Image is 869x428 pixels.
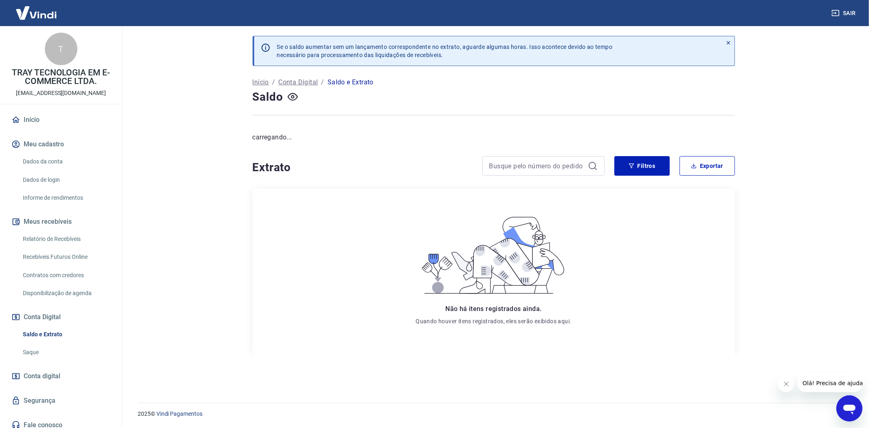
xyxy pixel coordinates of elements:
[20,326,112,343] a: Saldo e Extrato
[614,156,670,176] button: Filtros
[20,249,112,265] a: Recebíveis Futuros Online
[138,410,849,418] p: 2025 ©
[680,156,735,176] button: Exportar
[45,33,77,65] div: T
[20,285,112,302] a: Disponibilização de agenda
[253,77,269,87] a: Início
[20,231,112,247] a: Relatório de Recebíveis
[10,111,112,129] a: Início
[10,392,112,410] a: Segurança
[20,153,112,170] a: Dados da conta
[10,0,63,25] img: Vindi
[445,305,541,313] span: Não há itens registrados ainda.
[20,267,112,284] a: Contratos com credores
[328,77,374,87] p: Saldo e Extrato
[778,376,794,392] iframe: Fechar mensagem
[253,132,735,142] p: carregando...
[10,135,112,153] button: Meu cadastro
[16,89,106,97] p: [EMAIL_ADDRESS][DOMAIN_NAME]
[5,6,68,12] span: Olá! Precisa de ajuda?
[321,77,324,87] p: /
[156,410,202,417] a: Vindi Pagamentos
[836,395,862,421] iframe: Botão para abrir a janela de mensagens
[7,68,115,86] p: TRAY TECNOLOGIA EM E-COMMERCE LTDA.
[10,213,112,231] button: Meus recebíveis
[20,344,112,361] a: Saque
[20,190,112,206] a: Informe de rendimentos
[277,43,613,59] p: Se o saldo aumentar sem um lançamento correspondente no extrato, aguarde algumas horas. Isso acon...
[10,308,112,326] button: Conta Digital
[830,6,859,21] button: Sair
[798,374,862,392] iframe: Mensagem da empresa
[24,371,60,382] span: Conta digital
[253,159,473,176] h4: Extrato
[253,89,283,105] h4: Saldo
[20,172,112,188] a: Dados de login
[489,160,585,172] input: Busque pelo número do pedido
[10,367,112,385] a: Conta digital
[278,77,318,87] a: Conta Digital
[416,317,571,325] p: Quando houver itens registrados, eles serão exibidos aqui.
[272,77,275,87] p: /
